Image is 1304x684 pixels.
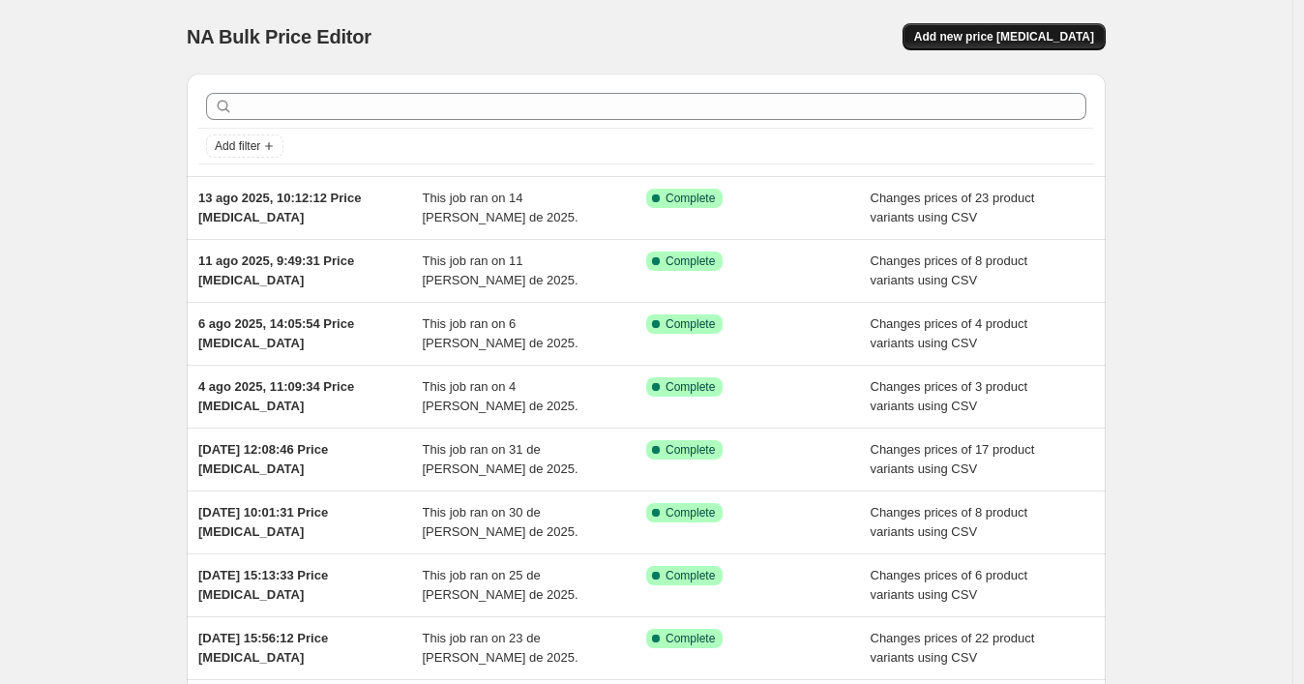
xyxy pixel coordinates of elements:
[871,505,1028,539] span: Changes prices of 8 product variants using CSV
[198,253,354,287] span: 11 ago 2025, 9:49:31 Price [MEDICAL_DATA]
[206,134,283,158] button: Add filter
[903,23,1106,50] button: Add new price [MEDICAL_DATA]
[871,316,1028,350] span: Changes prices of 4 product variants using CSV
[423,191,578,224] span: This job ran on 14 [PERSON_NAME] de 2025.
[187,26,371,47] span: NA Bulk Price Editor
[423,631,578,665] span: This job ran on 23 de [PERSON_NAME] de 2025.
[666,442,715,458] span: Complete
[423,379,578,413] span: This job ran on 4 [PERSON_NAME] de 2025.
[423,253,578,287] span: This job ran on 11 [PERSON_NAME] de 2025.
[871,379,1028,413] span: Changes prices of 3 product variants using CSV
[666,568,715,583] span: Complete
[198,316,354,350] span: 6 ago 2025, 14:05:54 Price [MEDICAL_DATA]
[666,191,715,206] span: Complete
[914,29,1094,45] span: Add new price [MEDICAL_DATA]
[871,442,1035,476] span: Changes prices of 17 product variants using CSV
[198,568,328,602] span: [DATE] 15:13:33 Price [MEDICAL_DATA]
[666,505,715,520] span: Complete
[666,316,715,332] span: Complete
[215,138,260,154] span: Add filter
[666,253,715,269] span: Complete
[423,505,578,539] span: This job ran on 30 de [PERSON_NAME] de 2025.
[198,379,354,413] span: 4 ago 2025, 11:09:34 Price [MEDICAL_DATA]
[666,379,715,395] span: Complete
[871,631,1035,665] span: Changes prices of 22 product variants using CSV
[871,568,1028,602] span: Changes prices of 6 product variants using CSV
[198,442,328,476] span: [DATE] 12:08:46 Price [MEDICAL_DATA]
[423,568,578,602] span: This job ran on 25 de [PERSON_NAME] de 2025.
[198,505,328,539] span: [DATE] 10:01:31 Price [MEDICAL_DATA]
[871,253,1028,287] span: Changes prices of 8 product variants using CSV
[871,191,1035,224] span: Changes prices of 23 product variants using CSV
[198,191,361,224] span: 13 ago 2025, 10:12:12 Price [MEDICAL_DATA]
[198,631,328,665] span: [DATE] 15:56:12 Price [MEDICAL_DATA]
[423,316,578,350] span: This job ran on 6 [PERSON_NAME] de 2025.
[423,442,578,476] span: This job ran on 31 de [PERSON_NAME] de 2025.
[666,631,715,646] span: Complete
